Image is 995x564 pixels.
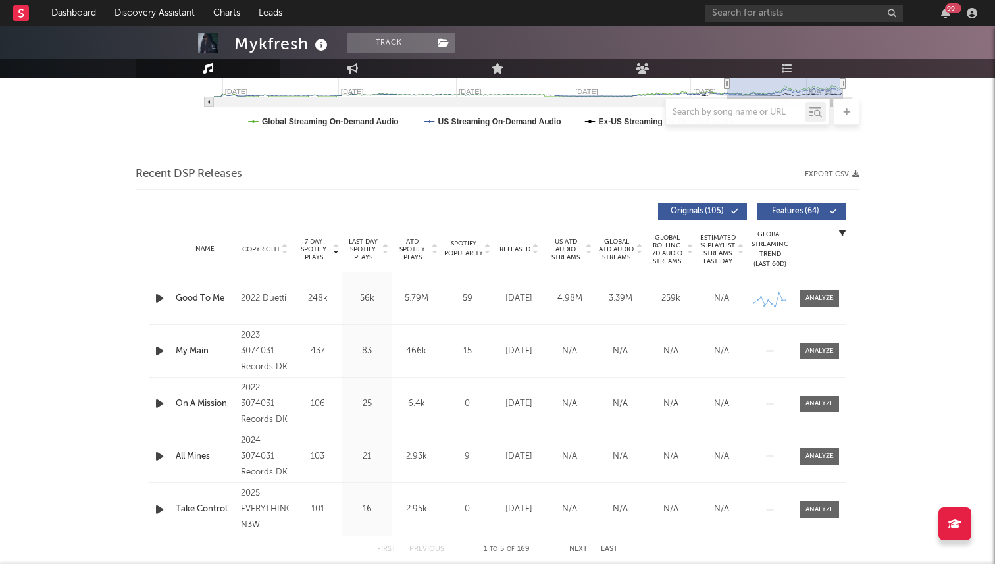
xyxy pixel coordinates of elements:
[548,450,592,463] div: N/A
[395,503,438,516] div: 2.95k
[598,238,634,261] span: Global ATD Audio Streams
[444,450,490,463] div: 9
[750,230,790,269] div: Global Streaming Trend (Last 60D)
[296,397,339,411] div: 106
[705,5,903,22] input: Search for artists
[345,292,388,305] div: 56k
[649,503,693,516] div: N/A
[765,207,826,215] span: Features ( 64 )
[598,450,642,463] div: N/A
[444,397,490,411] div: 0
[296,292,339,305] div: 248k
[241,328,290,375] div: 2023 3074031 Records DK
[499,245,530,253] span: Released
[700,503,744,516] div: N/A
[296,345,339,358] div: 437
[296,503,339,516] div: 101
[649,397,693,411] div: N/A
[649,450,693,463] div: N/A
[395,450,438,463] div: 2.93k
[757,203,846,220] button: Features(64)
[548,238,584,261] span: US ATD Audio Streams
[444,345,490,358] div: 15
[700,450,744,463] div: N/A
[601,546,618,553] button: Last
[345,397,388,411] div: 25
[700,292,744,305] div: N/A
[395,345,438,358] div: 466k
[296,450,339,463] div: 103
[345,345,388,358] div: 83
[395,292,438,305] div: 5.79M
[176,397,234,411] a: On A Mission
[548,345,592,358] div: N/A
[598,345,642,358] div: N/A
[234,33,331,55] div: Mykfresh
[598,292,642,305] div: 3.39M
[241,380,290,428] div: 2022 3074031 Records DK
[700,397,744,411] div: N/A
[176,292,234,305] a: Good To Me
[395,397,438,411] div: 6.4k
[176,244,234,254] div: Name
[241,486,290,533] div: 2025 EVERYTHING N3W
[507,546,515,552] span: of
[598,503,642,516] div: N/A
[241,433,290,480] div: 2024 3074031 Records DK
[497,450,541,463] div: [DATE]
[444,239,483,259] span: Spotify Popularity
[345,503,388,516] div: 16
[409,546,444,553] button: Previous
[444,292,490,305] div: 59
[395,238,430,261] span: ATD Spotify Plays
[658,203,747,220] button: Originals(105)
[700,345,744,358] div: N/A
[649,292,693,305] div: 259k
[569,546,588,553] button: Next
[345,450,388,463] div: 21
[241,291,290,307] div: 2022 Duetti
[548,397,592,411] div: N/A
[176,345,234,358] a: My Main
[471,542,543,557] div: 1 5 169
[649,234,685,265] span: Global Rolling 7D Audio Streams
[296,238,331,261] span: 7 Day Spotify Plays
[377,546,396,553] button: First
[666,107,805,118] input: Search by song name or URL
[497,503,541,516] div: [DATE]
[497,292,541,305] div: [DATE]
[497,345,541,358] div: [DATE]
[490,546,497,552] span: to
[941,8,950,18] button: 99+
[444,503,490,516] div: 0
[497,397,541,411] div: [DATE]
[649,345,693,358] div: N/A
[667,207,727,215] span: Originals ( 105 )
[345,238,380,261] span: Last Day Spotify Plays
[945,3,961,13] div: 99 +
[700,234,736,265] span: Estimated % Playlist Streams Last Day
[176,450,234,463] a: All Mines
[548,292,592,305] div: 4.98M
[136,167,242,182] span: Recent DSP Releases
[548,503,592,516] div: N/A
[805,170,859,178] button: Export CSV
[176,503,234,516] a: Take Control
[242,245,280,253] span: Copyright
[347,33,430,53] button: Track
[598,397,642,411] div: N/A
